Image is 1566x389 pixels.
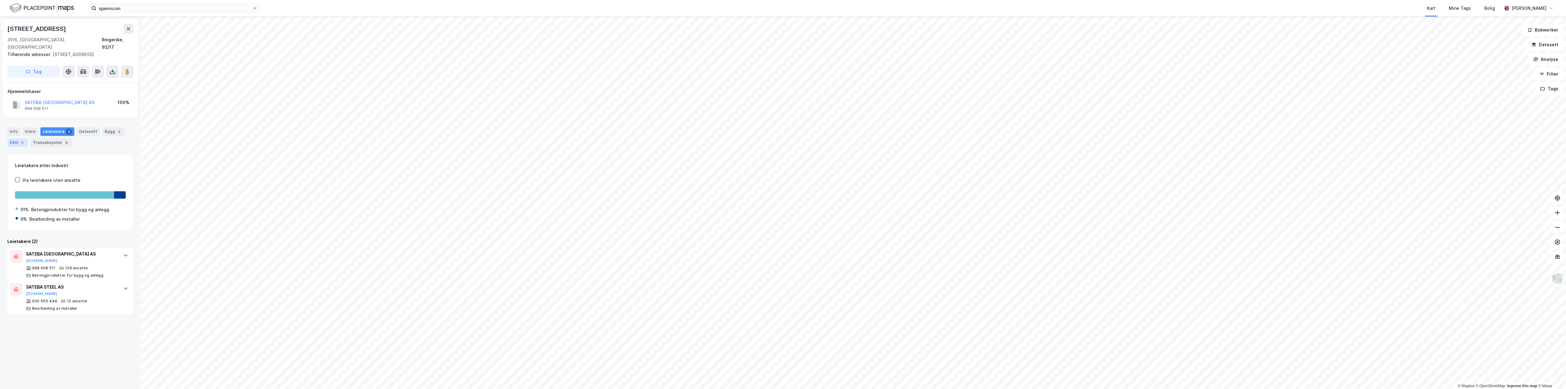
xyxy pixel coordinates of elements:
div: Leietakere etter industri [15,162,126,169]
div: Mine Tags [1449,5,1471,12]
button: Tags [1535,83,1564,95]
div: 998 608 511 [25,106,48,111]
div: 5 [116,129,122,135]
a: Improve this map [1507,384,1537,388]
div: 128 ansatte [65,266,88,271]
img: logo.f888ab2527a4732fd821a326f86c7f29.svg [10,3,74,13]
div: Betongprodukter for bygg og anlegg [32,273,103,278]
div: Datasett [77,127,100,136]
button: [DOMAIN_NAME] [26,258,58,263]
div: Leietakere [40,127,74,136]
div: Bearbeiding av metaller [32,306,78,311]
div: SATEBA [GEOGRAPHIC_DATA] AS [26,250,117,258]
button: [DOMAIN_NAME] [26,291,58,296]
div: Info [7,127,20,136]
a: OpenStreetMap [1476,384,1505,388]
iframe: Chat Widget [1535,360,1566,389]
div: ESG [7,138,28,147]
div: Bygg [102,127,125,136]
button: Analyse [1528,53,1564,65]
div: [PERSON_NAME] [1512,5,1546,12]
img: Z [1552,273,1563,285]
div: 2 [66,129,72,135]
button: Bokmerker [1522,24,1564,36]
div: 3 [19,140,25,146]
div: 6 [64,140,70,146]
button: Datasett [1526,39,1564,51]
div: Transaksjoner [30,138,72,147]
div: Vis leietakere uten ansatte [22,177,80,184]
div: 930 655 449 [32,299,57,304]
span: Tilhørende adresser: [7,52,53,57]
a: Mapbox [1458,384,1475,388]
div: Kart [1427,5,1435,12]
input: Søk på adresse, matrikkel, gårdeiere, leietakere eller personer [96,4,252,13]
div: SATEBA STEEL AS [26,283,117,291]
div: Ringerike, 92/17 [102,36,133,51]
div: Bolig [1484,5,1495,12]
div: Betongprodukter for bygg og anlegg [31,206,109,213]
div: Hjemmelshaver [8,88,133,95]
button: Tag [7,65,60,78]
div: 9% [20,215,27,223]
div: 91% [20,206,29,213]
button: Filter [1534,68,1564,80]
div: Eiere [23,127,38,136]
div: 12 ansatte [67,299,87,304]
div: [STREET_ADDRESS] [7,24,67,34]
div: Bearbeiding av metaller [29,215,80,223]
div: [STREET_ADDRESS] [7,51,128,58]
div: 100% [117,99,129,106]
div: Kontrollprogram for chat [1535,360,1566,389]
div: 3516, [GEOGRAPHIC_DATA], [GEOGRAPHIC_DATA] [7,36,102,51]
div: 998 608 511 [32,266,55,271]
div: Leietakere (2) [7,238,133,245]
